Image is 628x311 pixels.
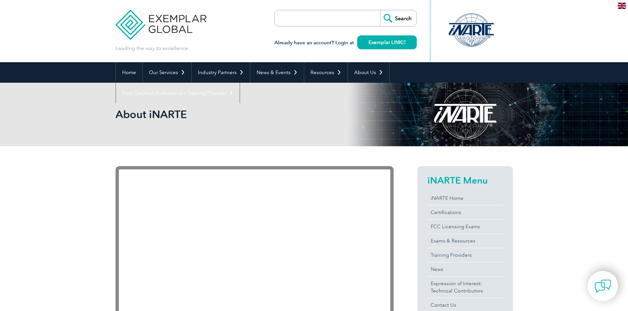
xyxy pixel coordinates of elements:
img: open_square.png [402,40,406,44]
h3: Already have an account? Login at [274,39,417,47]
a: Exams & Resources [427,234,503,248]
img: contact-chat.png [595,278,611,294]
a: Exemplar LINK [357,35,417,49]
a: Our Services [143,62,191,83]
a: Home [116,62,142,83]
a: Industry Partners [192,62,250,83]
a: FCC Licensing Exams [427,220,503,234]
a: Certifications [427,205,503,219]
a: Resources [304,62,348,83]
a: News & Events [250,62,304,83]
a: Expression of Interest:Technical Contributors [427,277,503,298]
input: Search [380,10,416,26]
a: News [427,262,503,276]
h2: About iNARTE [116,109,394,120]
a: Find Certified Professional / Training Provider [116,83,240,103]
a: About Us [348,62,389,83]
a: Training Providers [427,248,503,262]
img: en [618,3,626,9]
a: iNARTE Home [427,191,503,205]
h2: iNARTE Menu [427,175,503,186]
p: Leading the way to excellence [116,45,188,52]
